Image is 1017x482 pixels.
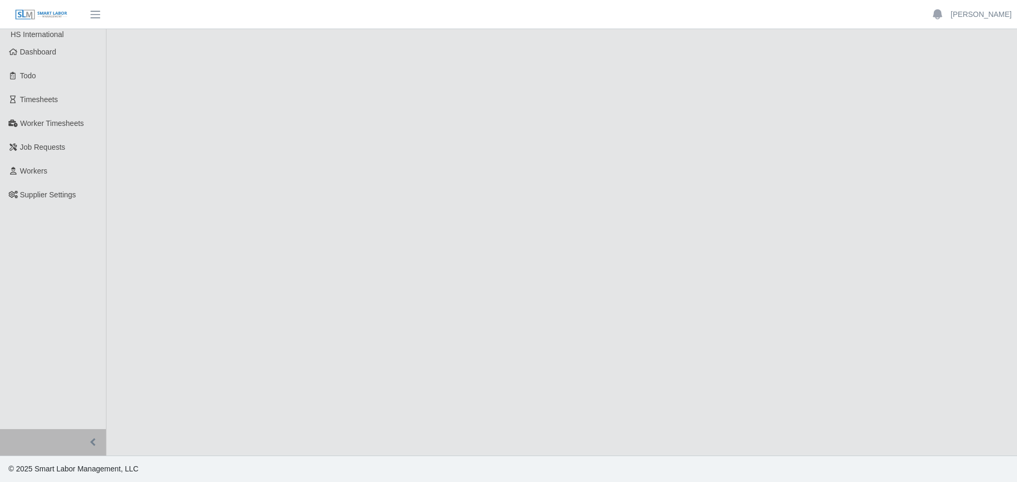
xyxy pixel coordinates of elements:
span: Todo [20,71,36,80]
span: Worker Timesheets [20,119,84,128]
span: Timesheets [20,95,58,104]
a: [PERSON_NAME] [951,9,1012,20]
span: © 2025 Smart Labor Management, LLC [8,465,138,473]
span: HS International [11,30,64,39]
img: SLM Logo [15,9,68,21]
span: Workers [20,167,48,175]
span: Dashboard [20,48,57,56]
span: Supplier Settings [20,190,76,199]
span: Job Requests [20,143,66,151]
